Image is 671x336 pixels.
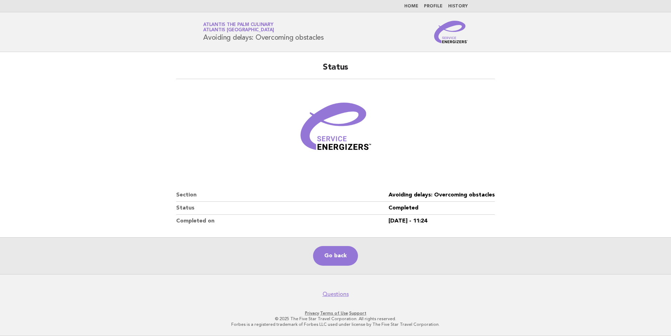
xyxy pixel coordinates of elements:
dd: Avoiding delays: Overcoming obstacles [388,189,495,202]
dd: Completed [388,202,495,215]
dt: Status [176,202,388,215]
dt: Section [176,189,388,202]
img: Verified [293,88,378,172]
a: Profile [424,4,443,8]
a: Atlantis The Palm CulinaryAtlantis [GEOGRAPHIC_DATA] [203,22,274,32]
p: © 2025 The Five Star Travel Corporation. All rights reserved. [121,316,550,322]
a: History [448,4,468,8]
dt: Completed on [176,215,388,227]
img: Service Energizers [434,21,468,43]
a: Go back [313,246,358,266]
a: Privacy [305,311,319,316]
dd: [DATE] - 11:24 [388,215,495,227]
p: Forbes is a registered trademark of Forbes LLC used under license by The Five Star Travel Corpora... [121,322,550,327]
a: Questions [323,291,349,298]
p: · · [121,310,550,316]
h1: Avoiding delays: Overcoming obstacles [203,23,324,41]
a: Home [404,4,418,8]
span: Atlantis [GEOGRAPHIC_DATA] [203,28,274,33]
a: Support [349,311,366,316]
a: Terms of Use [320,311,348,316]
h2: Status [176,62,495,79]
